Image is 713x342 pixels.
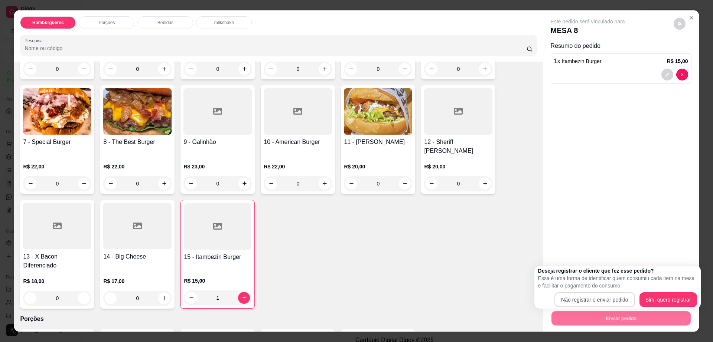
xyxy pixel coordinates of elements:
img: product-image [103,88,172,135]
button: Não registrar e enviar pedido [554,292,635,307]
p: R$ 22,00 [264,163,332,170]
img: product-image [23,88,91,135]
p: Este pedido será vinculado para [551,18,625,25]
button: decrease-product-quantity [676,69,688,80]
input: Pesquisa [25,45,526,52]
h4: 11 - [PERSON_NAME] [344,138,412,147]
p: R$ 22,00 [23,163,91,170]
p: Essa é uma forma de identificar quem consumiu cada item na mesa e facilitar o pagamento do consumo. [538,274,697,289]
p: Porções [20,315,537,323]
p: 1 x [554,57,602,66]
h4: 8 - The Best Burger [103,138,172,147]
p: R$ 23,00 [183,163,252,170]
h4: 9 - Galinhão [183,138,252,147]
p: R$ 15,00 [667,57,688,65]
p: R$ 20,00 [344,163,412,170]
h4: 14 - Big Cheese [103,252,172,261]
h4: 13 - X Bacon Diferenciado [23,252,91,270]
label: Pesquisa [25,37,45,44]
span: Itambezin Burger [562,58,602,64]
button: Sim, quero registrar [639,292,697,307]
h4: 10 - American Burger [264,138,332,147]
button: Close [686,12,697,24]
img: product-image [344,88,412,135]
button: decrease-product-quantity [674,18,686,30]
p: R$ 20,00 [424,163,492,170]
p: R$ 22,00 [103,163,172,170]
p: Resumo do pedido [551,42,691,50]
p: milkshake [214,20,234,26]
h2: Deseja registrar o cliente que fez esse pedido? [538,267,697,274]
button: Enviar pedido [551,311,690,326]
h4: 15 - Itambezin Burger [184,253,251,262]
button: decrease-product-quantity [661,69,673,80]
h4: 7 - Special Burger [23,138,91,147]
p: MESA 8 [551,25,625,36]
p: R$ 17,00 [103,277,172,285]
p: Hambúrgueres [32,20,64,26]
p: Bebidas [157,20,173,26]
p: R$ 18,00 [23,277,91,285]
h4: 12 - Sheriff [PERSON_NAME] [424,138,492,155]
p: R$ 15,00 [184,277,251,285]
p: Porções [98,20,115,26]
